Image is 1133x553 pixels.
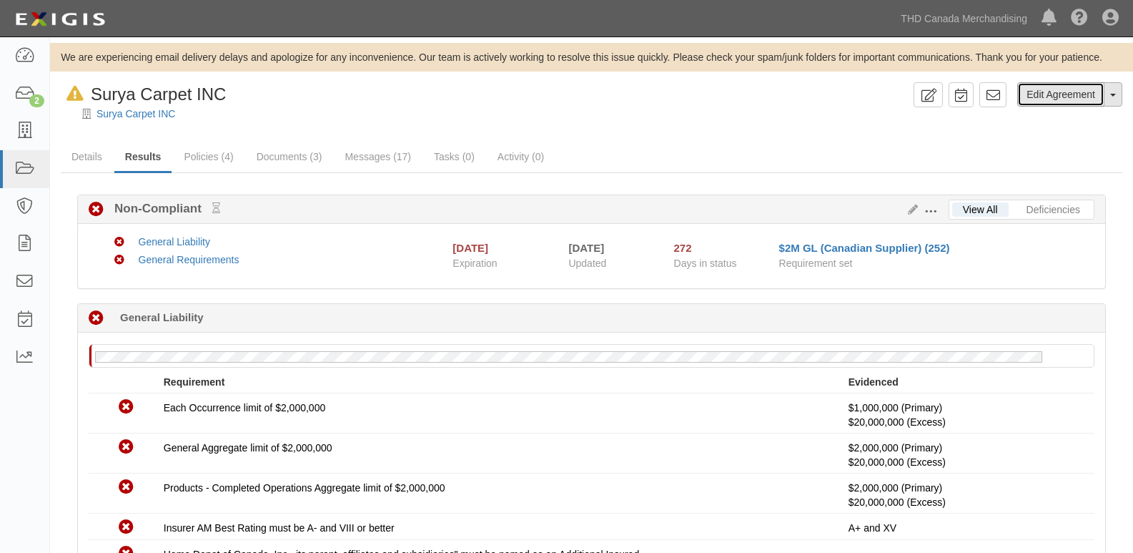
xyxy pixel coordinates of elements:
p: $2,000,000 (Primary) [848,441,1084,469]
div: We are experiencing email delivery delays and apologize for any inconvenience. Our team is active... [50,50,1133,64]
span: Policy #20RHUEAZ3BP3 Insurer: Hartford Casualty Insurance Company [848,416,946,428]
a: General Liability [139,236,210,248]
a: Messages (17) [334,142,422,171]
span: Products - Completed Operations Aggregate limit of $2,000,000 [164,482,445,494]
strong: Requirement [164,376,225,388]
span: Policy #20RHUEAZ3BP3 Insurer: Hartford Casualty Insurance Company [848,496,946,508]
a: Edit Results [902,204,918,215]
span: Each Occurrence limit of $2,000,000 [164,402,325,413]
span: General Aggregate limit of $2,000,000 [164,442,332,454]
i: Non-Compliant [114,255,124,265]
a: View All [952,202,1009,217]
strong: Evidenced [848,376,899,388]
b: General Liability [120,310,204,325]
div: 2 [29,94,44,107]
div: Since 11/28/2024 [674,240,768,255]
i: Non-Compliant [119,520,134,535]
i: In Default since 12/07/2024 [66,87,84,102]
a: General Requirements [139,254,239,265]
a: Deficiencies [1016,202,1091,217]
div: Surya Carpet INC [61,82,226,107]
i: Non-Compliant [89,202,104,217]
div: [DATE] [568,240,652,255]
i: Non-Compliant [119,480,134,495]
a: Edit Agreement [1017,82,1104,107]
span: Updated [568,258,606,269]
a: THD Canada Merchandising [894,4,1034,33]
a: Results [114,142,172,173]
span: Requirement set [779,258,853,269]
span: Policy #20RHUEAZ3BP3 Insurer: Hartford Casualty Insurance Company [848,456,946,468]
a: Tasks (0) [423,142,485,171]
a: Details [61,142,113,171]
p: $1,000,000 (Primary) [848,401,1084,429]
a: Policies (4) [173,142,244,171]
a: Documents (3) [246,142,333,171]
a: $2M GL (Canadian Supplier) (252) [779,242,950,254]
small: Pending Review [212,202,220,214]
i: Non-Compliant [114,238,124,248]
span: Expiration [452,256,558,270]
div: [DATE] [452,240,488,255]
p: $2,000,000 (Primary) [848,481,1084,509]
span: Days in status [674,258,737,269]
i: Non-Compliant 272 days (since 11/28/2024) [89,311,104,326]
i: Help Center - Complianz [1071,10,1088,27]
i: Non-Compliant [119,400,134,415]
a: Activity (0) [487,142,555,171]
i: Non-Compliant [119,440,134,455]
span: Surya Carpet INC [91,84,226,104]
p: A+ and XV [848,521,1084,535]
img: logo-5460c22ac91f19d4615b14bd174203de0afe785f0fc80cf4dbbc73dc1793850b.png [11,6,109,32]
a: Surya Carpet INC [97,108,175,119]
span: Insurer AM Best Rating must be A- and VIII or better [164,522,395,534]
b: Non-Compliant [104,200,220,217]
